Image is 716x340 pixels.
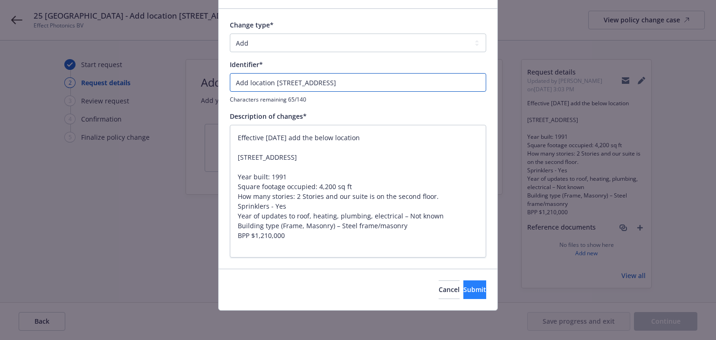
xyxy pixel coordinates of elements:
span: Description of changes* [230,112,307,121]
button: Submit [463,280,486,299]
span: Submit [463,285,486,294]
span: Cancel [439,285,460,294]
span: Identifier* [230,60,263,69]
input: This will be shown in the policy change history list for your reference. [230,73,486,92]
span: Change type* [230,20,274,29]
button: Cancel [439,280,460,299]
span: Characters remaining 65/140 [230,95,486,103]
textarea: Effective [DATE] add the below location [STREET_ADDRESS] Year built: 1991 Square footage occupied... [230,125,486,258]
